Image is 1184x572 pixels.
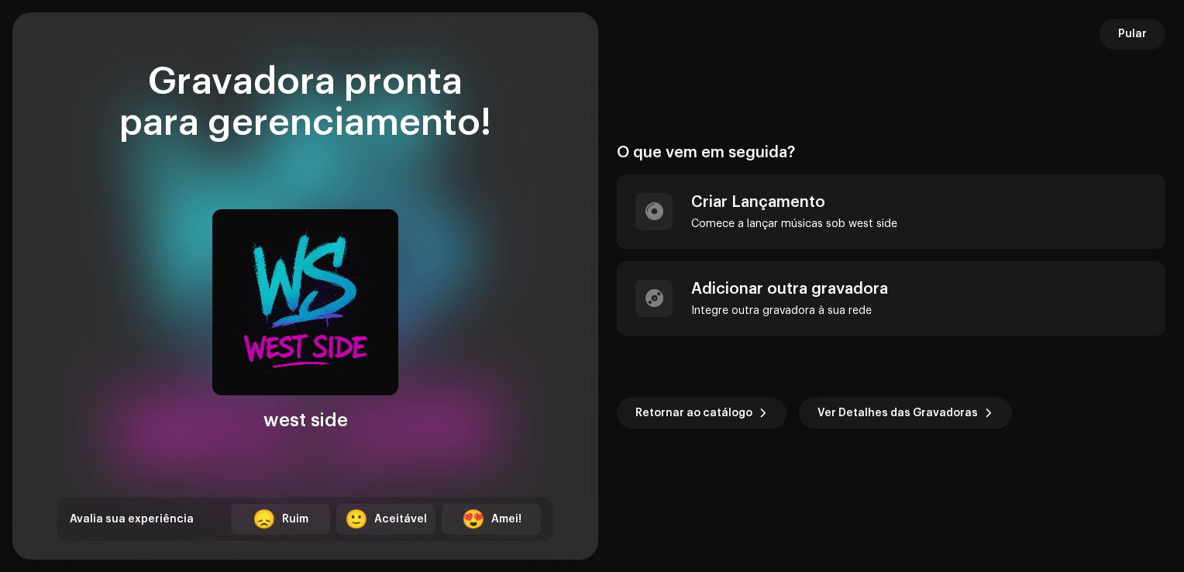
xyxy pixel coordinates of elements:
[70,514,194,525] span: Avalia sua experiência
[462,510,485,529] div: 😍
[691,193,897,212] div: Criar Lançamento
[1100,19,1165,50] button: Pular
[617,174,1165,249] re-a-post-create-item: Criar Lançamento
[617,261,1165,336] re-a-post-create-item: Adicionar outra gravadora
[374,512,427,528] div: Aceitável
[212,209,398,395] img: 734a1710-54ab-4a4d-af07-46785cc9189e
[253,510,276,529] div: 😞
[57,62,553,144] div: Gravadora pronta para gerenciamento!
[635,398,752,429] span: Retornar ao catálogo
[799,398,1012,429] button: Ver Detalhes das Gravadoras
[691,218,897,230] div: Comece a lançar músicas sob west side
[817,398,978,429] span: Ver Detalhes das Gravadoras
[491,512,521,528] div: Amei!
[691,305,888,317] div: Integre outra gravadora à sua rede
[263,408,348,432] div: west side
[691,280,888,298] div: Adicionar outra gravadora
[1118,19,1147,50] span: Pular
[617,143,1165,162] div: O que vem em seguida?
[617,398,786,429] button: Retornar ao catálogo
[282,512,308,528] div: Ruim
[345,510,368,529] div: 🙂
